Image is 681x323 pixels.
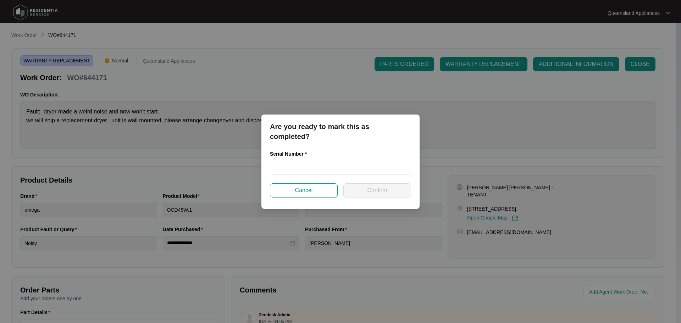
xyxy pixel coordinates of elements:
p: Are you ready to mark this as [270,122,411,132]
p: completed? [270,132,411,141]
button: Confirm [343,183,411,197]
button: Cancel [270,183,338,197]
label: Serial Number * [270,150,312,157]
span: Cancel [295,186,313,195]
